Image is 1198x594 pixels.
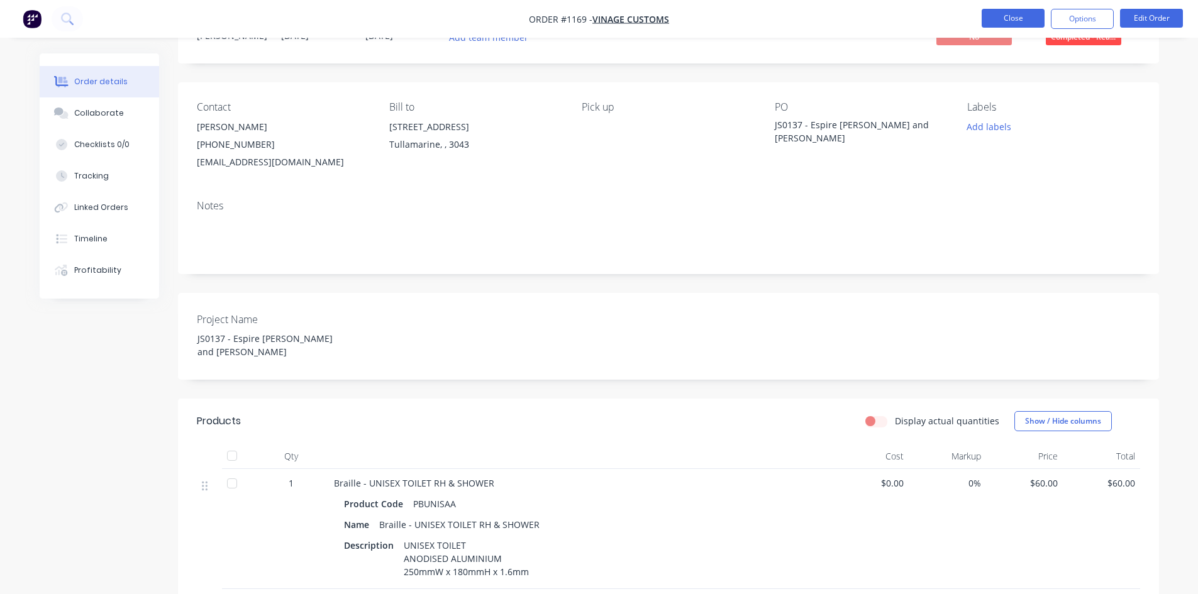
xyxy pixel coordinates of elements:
[197,118,369,136] div: [PERSON_NAME]
[389,118,562,136] div: [STREET_ADDRESS]
[1046,29,1121,48] button: Completed - Rea...
[344,536,399,554] div: Description
[74,76,128,87] div: Order details
[74,139,130,150] div: Checklists 0/0
[408,495,461,513] div: PBUNISAA
[909,444,986,469] div: Markup
[40,223,159,255] button: Timeline
[389,101,562,113] div: Bill to
[23,9,42,28] img: Factory
[775,101,947,113] div: PO
[253,444,329,469] div: Qty
[40,129,159,160] button: Checklists 0/0
[837,476,904,490] span: $0.00
[1051,9,1114,29] button: Options
[960,118,1018,135] button: Add labels
[40,192,159,223] button: Linked Orders
[74,107,124,119] div: Collaborate
[914,476,981,490] span: 0%
[986,444,1063,469] div: Price
[197,153,369,171] div: [EMAIL_ADDRESS][DOMAIN_NAME]
[1063,444,1140,469] div: Total
[197,200,1140,212] div: Notes
[74,265,121,276] div: Profitability
[991,476,1058,490] span: $60.00
[895,414,999,427] label: Display actual quantities
[74,170,109,182] div: Tracking
[74,233,108,245] div: Timeline
[775,118,932,145] div: JS0137 - Espire [PERSON_NAME] and [PERSON_NAME]
[74,202,128,213] div: Linked Orders
[197,136,369,153] div: [PHONE_NUMBER]
[344,515,374,534] div: Name
[40,160,159,192] button: Tracking
[1014,411,1112,431] button: Show / Hide columns
[1120,9,1183,28] button: Edit Order
[1068,476,1135,490] span: $60.00
[529,13,592,25] span: Order #1169 -
[967,101,1140,113] div: Labels
[399,536,534,581] div: UNISEX TOILET ANODISED ALUMINIUM 250mmW x 180mmH x 1.6mm
[592,13,669,25] a: Vinage Customs
[344,495,408,513] div: Product Code
[582,101,754,113] div: Pick up
[334,477,494,489] span: Braille - UNISEX TOILET RH & SHOWER
[389,118,562,158] div: [STREET_ADDRESS]Tullamarine, , 3043
[40,97,159,129] button: Collaborate
[197,118,369,171] div: [PERSON_NAME][PHONE_NUMBER][EMAIL_ADDRESS][DOMAIN_NAME]
[197,414,241,429] div: Products
[389,136,562,153] div: Tullamarine, , 3043
[40,255,159,286] button: Profitability
[982,9,1045,28] button: Close
[832,444,909,469] div: Cost
[187,329,345,361] div: JS0137 - Espire [PERSON_NAME] and [PERSON_NAME]
[40,66,159,97] button: Order details
[374,515,545,534] div: Braille - UNISEX TOILET RH & SHOWER
[289,476,294,490] span: 1
[197,312,354,327] label: Project Name
[197,101,369,113] div: Contact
